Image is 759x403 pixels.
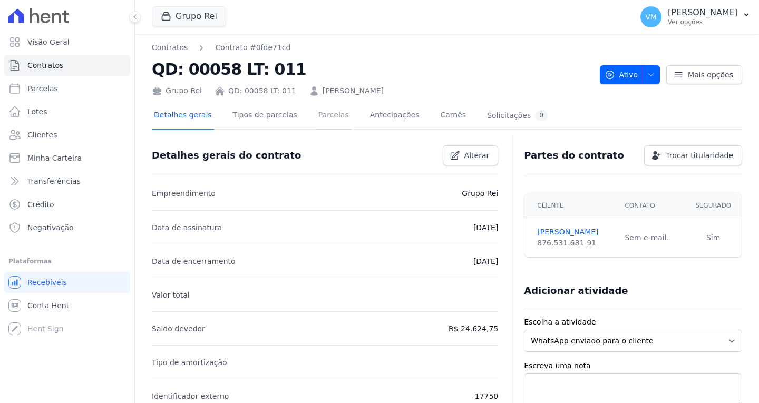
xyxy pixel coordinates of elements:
a: Alterar [443,145,499,165]
a: Minha Carteira [4,148,130,169]
a: Clientes [4,124,130,145]
a: Parcelas [4,78,130,99]
span: Parcelas [27,83,58,94]
p: Grupo Rei [462,187,498,200]
th: Segurado [685,193,742,218]
p: Identificador externo [152,390,229,402]
th: Contato [618,193,685,218]
a: Solicitações0 [485,102,550,130]
span: Minha Carteira [27,153,82,163]
a: Mais opções [666,65,742,84]
td: Sem e-mail. [618,218,685,258]
div: Solicitações [487,111,548,121]
h3: Adicionar atividade [524,284,628,297]
button: VM [PERSON_NAME] Ver opções [632,2,759,32]
p: Saldo devedor [152,322,205,335]
div: 876.531.681-91 [537,238,612,249]
h3: Detalhes gerais do contrato [152,149,301,162]
h3: Partes do contrato [524,149,624,162]
a: Negativação [4,217,130,238]
label: Escreva uma nota [524,360,742,371]
a: Carnês [438,102,468,130]
span: Mais opções [688,70,733,80]
p: [PERSON_NAME] [668,7,738,18]
a: Lotes [4,101,130,122]
a: QD: 00058 LT: 011 [228,85,296,96]
nav: Breadcrumb [152,42,290,53]
label: Escolha a atividade [524,317,742,328]
div: Grupo Rei [152,85,202,96]
a: Antecipações [368,102,422,130]
span: Visão Geral [27,37,70,47]
p: [DATE] [473,255,498,268]
a: Conta Hent [4,295,130,316]
span: Ativo [605,65,638,84]
td: Sim [685,218,742,258]
a: Tipos de parcelas [231,102,299,130]
a: Transferências [4,171,130,192]
span: Alterar [464,150,490,161]
span: Crédito [27,199,54,210]
span: Lotes [27,106,47,117]
span: Clientes [27,130,57,140]
span: Trocar titularidade [666,150,733,161]
button: Grupo Rei [152,6,226,26]
span: Contratos [27,60,63,71]
a: Detalhes gerais [152,102,214,130]
a: Contrato #0fde71cd [215,42,290,53]
span: Recebíveis [27,277,67,288]
p: R$ 24.624,75 [449,322,498,335]
span: Transferências [27,176,81,186]
span: Conta Hent [27,300,69,311]
p: Data de assinatura [152,221,222,234]
a: Recebíveis [4,272,130,293]
a: [PERSON_NAME] [537,227,612,238]
h2: QD: 00058 LT: 011 [152,57,591,81]
a: Contratos [152,42,188,53]
div: Plataformas [8,255,126,268]
div: 0 [535,111,548,121]
a: [PERSON_NAME] [323,85,384,96]
p: 17750 [475,390,499,402]
p: Tipo de amortização [152,356,227,369]
p: [DATE] [473,221,498,234]
nav: Breadcrumb [152,42,591,53]
a: Contratos [4,55,130,76]
a: Visão Geral [4,32,130,53]
p: Data de encerramento [152,255,236,268]
th: Cliente [524,193,618,218]
button: Ativo [600,65,660,84]
p: Valor total [152,289,190,301]
a: Trocar titularidade [644,145,742,165]
span: Negativação [27,222,74,233]
p: Empreendimento [152,187,216,200]
a: Parcelas [316,102,351,130]
p: Ver opções [668,18,738,26]
span: VM [645,13,657,21]
a: Crédito [4,194,130,215]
